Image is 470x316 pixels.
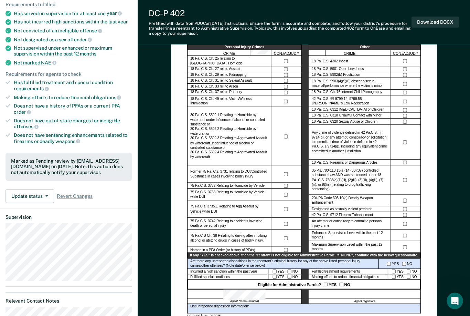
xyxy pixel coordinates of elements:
[269,274,301,280] div: YES NO
[6,71,132,77] div: Requirements for agents to check
[187,274,269,280] div: Fulfilled special conditions
[271,50,301,56] div: CON./ADJUD.*
[14,45,132,57] div: Not supervised under enhanced or maximum supervision within the past 12
[14,124,39,129] span: offenses
[14,10,132,17] div: Has served on supervision for at least one
[190,248,255,253] label: Named in a PFA Order (or history of PFAs)
[6,214,132,220] dt: Supervision
[187,50,271,56] div: CRIME
[187,253,420,258] div: If any "YES" is checked above, then the reentrant is not eligible for Administrative Parole. If "...
[190,190,268,199] label: 75 Pa.C.S. 3735 Relating to Homicide by Vehicle while DUI
[80,51,96,57] span: months
[149,8,412,18] div: DC-P 402
[309,269,388,274] div: Fulfilled treatment requirements
[190,57,268,66] label: 18 Pa. C.S. Ch. 25 relating to [GEOGRAPHIC_DATA]. Homicide
[187,44,301,50] div: Personal Injury Crimes
[190,234,268,243] label: 75 Pa.C.S Ch. 38 Relating to driving after imbibing alcohol or utilizing drugs in cases of bodily...
[312,114,381,119] label: 18 Pa. C.S. 6318 Unlawful Contact with Minor
[390,50,420,56] div: CON./ADJUD.*
[190,79,252,83] label: 18 Pa. C.S. Ch. 31 rel. to Sexual Assault
[312,79,387,89] label: 18 Pa. C.S. 5903(4)(5)(6) obscene/sexual material/performance where the victim is minor
[6,2,132,8] div: Requirements fulfilled
[11,158,127,175] div: Marked as Pending review by [EMAIL_ADDRESS][DOMAIN_NAME] on [DATE]. Note: this action does not au...
[190,67,240,72] label: 18 Pa. C.S. Ch. 27 rel. to Assault
[190,97,268,106] label: 18 Pa. C.S. Ch. 49 rel. to Victim/Witness Intimidation
[190,73,246,78] label: 18 Pa. C.S. Ch. 29 rel. to Kidnapping
[190,184,265,188] label: 75 Pa.C.S. 3732 Relating to Homicide by Vehicle
[14,132,132,144] div: Does not have sentencing enhancements related to firearms or deadly
[312,131,387,154] label: Any crime of violence defined in 42 Pa.C.S. § 9714(g), or any attempt, conspiracy or solicitation...
[107,10,122,16] span: year
[388,269,421,274] div: YES NO
[190,219,268,228] label: 75 Pa.C.S. 3742 Relating to accidents involving death or personal injury
[14,103,132,115] div: Does not have a history of PFAs or a current PFA order
[190,84,238,89] label: 18 Pa. C.S. Ch. 33 rel. to Arson
[312,231,387,240] label: Enhanced Supervision Level within the past 12 months
[14,37,132,43] div: Not designated as a sex
[309,274,388,280] div: Making efforts to reduce financial obligations
[309,299,421,304] div: Agent Signature
[309,50,391,56] div: CRIME
[14,80,132,91] div: Has fulfilled treatment and special condition
[312,243,387,252] label: Maximum Supervision Level within the past 12 months
[312,196,387,205] label: 204 PA Code 303.10(a) Deadly Weapon Enhancement
[6,189,54,203] button: Update status
[149,21,412,36] div: Prefilled with data from PDOC on [DATE] . Instructions: Ensure the form is accurate and complete,...
[378,258,420,269] div: YES NO
[14,118,132,130] div: Does not have out of state charges for ineligible
[118,19,128,24] span: year
[309,44,421,50] div: Other
[312,90,382,95] label: 18 Pa. C.S. Ch. 76 Internet Child Pornography
[312,219,387,228] label: An attempt or conspiracy to commit a personal injury crime
[190,205,268,214] label: 75 Pa.C.s. 3735.1 Relating to Agg Assault by Vehicle while DUI
[6,298,132,304] dt: Relevant Contact Notes
[67,37,92,42] span: offender
[190,170,268,179] label: Former 75 Pa. C.s. 3731 relating to DUI/Controlled Substance in cases involving bodily injury
[187,269,269,274] div: Incurred a high sanction within the past year
[312,169,387,192] label: 35 P.s. 780-113 13(a)(14)(30)(37) controlled substance Law AND was sentenced under 18 PA. C.S. 75...
[388,274,421,280] div: YES NO
[312,67,364,72] label: 18 Pa. C.S. 5901 Open Lewdness
[187,299,301,304] div: Agent Name (Printed)
[14,28,132,34] div: Not convicted of an ineligible
[187,258,378,269] div: Are there any unreported dispositions in the reentrant's criminal history for any of the above li...
[91,95,121,100] span: obligations
[14,94,132,101] div: Making efforts to reduce financial
[269,269,301,274] div: YES NO
[312,97,387,106] label: 42 Pa. C.S. §§ 9799.14, 9799.55 [PERSON_NAME]’s Law Registration
[312,207,372,212] label: Designated as sexually violent predator
[80,28,102,33] span: offense
[312,213,373,217] label: 42 Pa. C.S. 9712 Firearm Enhancement
[312,108,384,113] label: 18 Pa. C.S. 6312 [MEDICAL_DATA] of Children
[312,120,377,124] label: 18 Pa. C.S. 6320 Sexual Abuse of Children
[41,60,56,65] span: NAE
[57,193,93,199] span: Revert Changes
[447,293,463,309] iframe: Intercom live chat
[14,19,132,25] div: Has not incurred high sanctions within the last
[312,73,360,78] label: 18 Pa. C.S. 5902(b) Prostitution
[187,304,420,314] div: List unreported disposition information:
[14,60,132,66] div: Not marked
[187,280,420,289] div: Eligible for Administrative Parole? YES NO
[190,90,242,95] label: 18 Pa. C.S. Ch. 37 rel. to Robbery
[312,160,377,165] label: 18 Pa. C.S. Firearms or Dangerous Articles
[190,113,268,160] label: 30 Pa. C.S. 5502.1 Relating to Homicide by watercraft under influence of alcohol or controlled su...
[312,59,348,64] label: 18 Pa. C.S. 4302 Incest
[412,17,459,28] button: Download DOCX
[14,86,49,91] span: requirements
[55,139,80,144] span: weapons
